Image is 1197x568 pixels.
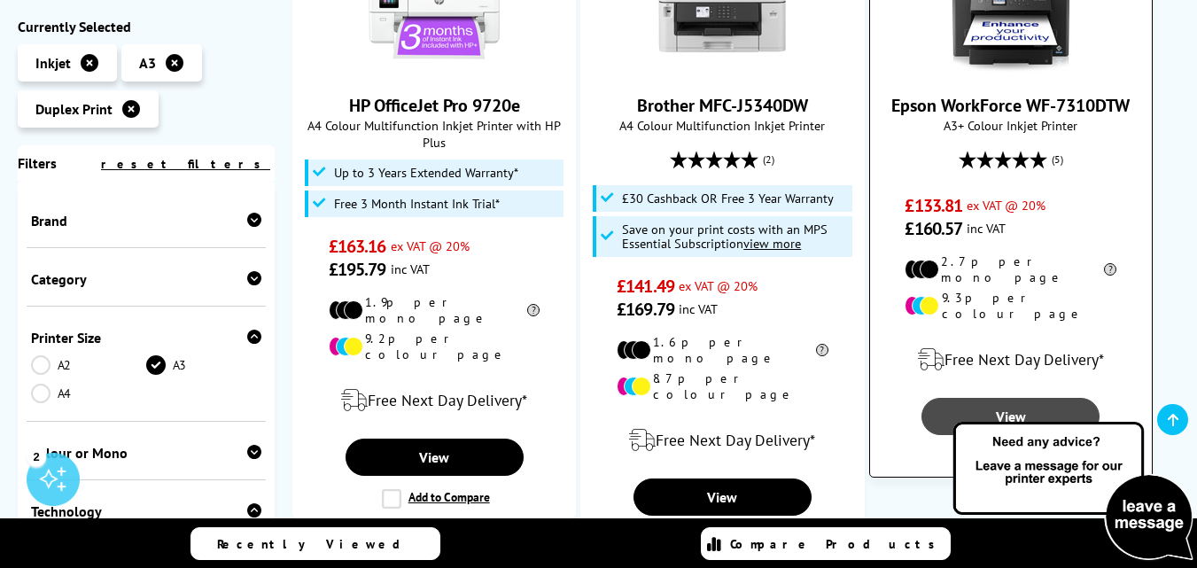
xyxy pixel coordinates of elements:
a: Compare Products [701,527,951,560]
a: reset filters [101,156,270,172]
div: modal_delivery [302,376,566,425]
li: 9.3p per colour page [905,290,1116,322]
a: View [346,439,524,476]
a: Epson WorkForce WF-7310DTW [944,62,1077,80]
span: A4 Colour Multifunction Inkjet Printer [590,117,854,134]
span: inc VAT [679,300,718,317]
li: 9.2p per colour page [329,331,540,362]
span: £141.49 [617,275,674,298]
span: A3 [139,54,156,72]
span: A3+ Colour Inkjet Printer [879,117,1143,134]
a: A4 [31,384,146,403]
li: 1.6p per mono page [617,334,828,366]
div: modal_delivery [879,335,1143,385]
span: Compare Products [730,536,944,552]
a: A3 [146,355,261,375]
span: Inkjet [35,54,71,72]
u: view more [743,235,801,252]
div: Brand [31,212,261,230]
div: Printer Size [31,329,261,346]
a: Recently Viewed [190,527,440,560]
span: £163.16 [329,235,386,258]
img: Open Live Chat window [949,419,1197,564]
span: Free 3 Month Instant Ink Trial* [334,197,500,211]
div: Currently Selected [18,18,275,35]
div: Category [31,270,261,288]
a: HP OfficeJet Pro 9720e [349,94,520,117]
li: 1.9p per mono page [329,294,540,326]
span: inc VAT [391,261,430,277]
div: Technology [31,502,261,520]
a: View [921,398,1100,435]
div: 2 [27,447,46,466]
li: 2.7p per mono page [905,253,1116,285]
a: Epson WorkForce WF-7310DTW [891,94,1130,117]
span: ex VAT @ 20% [679,277,758,294]
span: £30 Cashback OR Free 3 Year Warranty [622,191,834,206]
a: HP OfficeJet Pro 9720e [368,62,501,80]
a: Brother MFC-J5340DW [656,62,789,80]
span: £160.57 [905,217,962,240]
span: Recently Viewed [217,536,418,552]
label: Add to Compare [382,489,490,509]
li: 8.7p per colour page [617,370,828,402]
span: A4 Colour Multifunction Inkjet Printer with HP Plus [302,117,566,151]
span: ex VAT @ 20% [967,197,1045,214]
a: View [633,479,812,516]
div: Colour or Mono [31,444,261,462]
span: Filters [18,154,57,172]
a: Brother MFC-J5340DW [637,94,808,117]
span: (2) [763,143,774,176]
span: ex VAT @ 20% [391,237,470,254]
span: Save on your print costs with an MPS Essential Subscription [622,221,828,252]
span: £133.81 [905,194,962,217]
span: £195.79 [329,258,386,281]
span: Duplex Print [35,100,113,118]
span: inc VAT [967,220,1006,237]
div: modal_delivery [590,416,854,465]
span: Up to 3 Years Extended Warranty* [334,166,518,180]
span: £169.79 [617,298,674,321]
a: A2 [31,355,146,375]
span: (5) [1052,143,1063,176]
